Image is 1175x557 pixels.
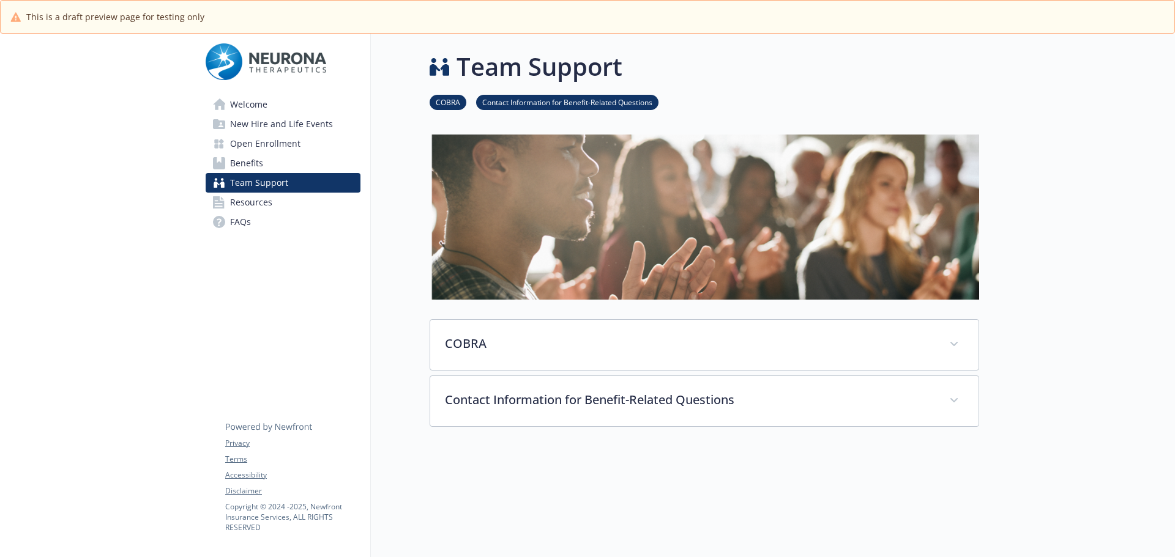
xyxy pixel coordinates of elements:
[206,114,360,134] a: New Hire and Life Events
[225,470,360,481] a: Accessibility
[225,485,360,496] a: Disclaimer
[206,134,360,153] a: Open Enrollment
[230,173,288,193] span: Team Support
[206,153,360,173] a: Benefits
[225,501,360,533] p: Copyright © 2024 - 2025 , Newfront Insurance Services, ALL RIGHTS RESERVED
[230,212,251,232] span: FAQs
[206,95,360,114] a: Welcome
[26,10,204,23] span: This is a draft preview page for testing only
[230,153,263,173] span: Benefits
[206,212,360,232] a: FAQs
[230,193,272,212] span: Resources
[445,334,934,353] p: COBRA
[225,454,360,465] a: Terms
[230,95,267,114] span: Welcome
[430,96,466,108] a: COBRA
[430,135,979,300] img: team support page banner
[457,48,622,85] h1: Team Support
[206,173,360,193] a: Team Support
[225,438,360,449] a: Privacy
[430,320,979,370] div: COBRA
[230,134,300,153] span: Open Enrollment
[430,376,979,426] div: Contact Information for Benefit-Related Questions
[206,193,360,212] a: Resources
[476,96,658,108] a: Contact Information for Benefit-Related Questions
[445,391,934,409] p: Contact Information for Benefit-Related Questions
[230,114,333,134] span: New Hire and Life Events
